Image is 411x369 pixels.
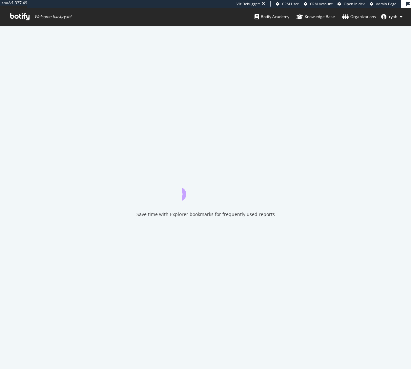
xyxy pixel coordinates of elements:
a: Admin Page [370,1,396,7]
button: ryah [376,11,408,22]
a: Organizations [342,8,376,26]
a: CRM Account [304,1,333,7]
a: CRM User [276,1,299,7]
div: Botify Academy [255,13,289,20]
span: Open in dev [344,1,365,6]
span: ryah [389,14,397,19]
span: Welcome back, ryah ! [34,14,71,19]
div: Viz Debugger: [236,1,260,7]
a: Botify Academy [255,8,289,26]
span: Admin Page [376,1,396,6]
div: Knowledge Base [297,13,335,20]
span: CRM Account [310,1,333,6]
a: Open in dev [338,1,365,7]
div: animation [182,177,229,201]
a: Knowledge Base [297,8,335,26]
div: Save time with Explorer bookmarks for frequently used reports [136,211,275,218]
div: Organizations [342,13,376,20]
span: CRM User [282,1,299,6]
